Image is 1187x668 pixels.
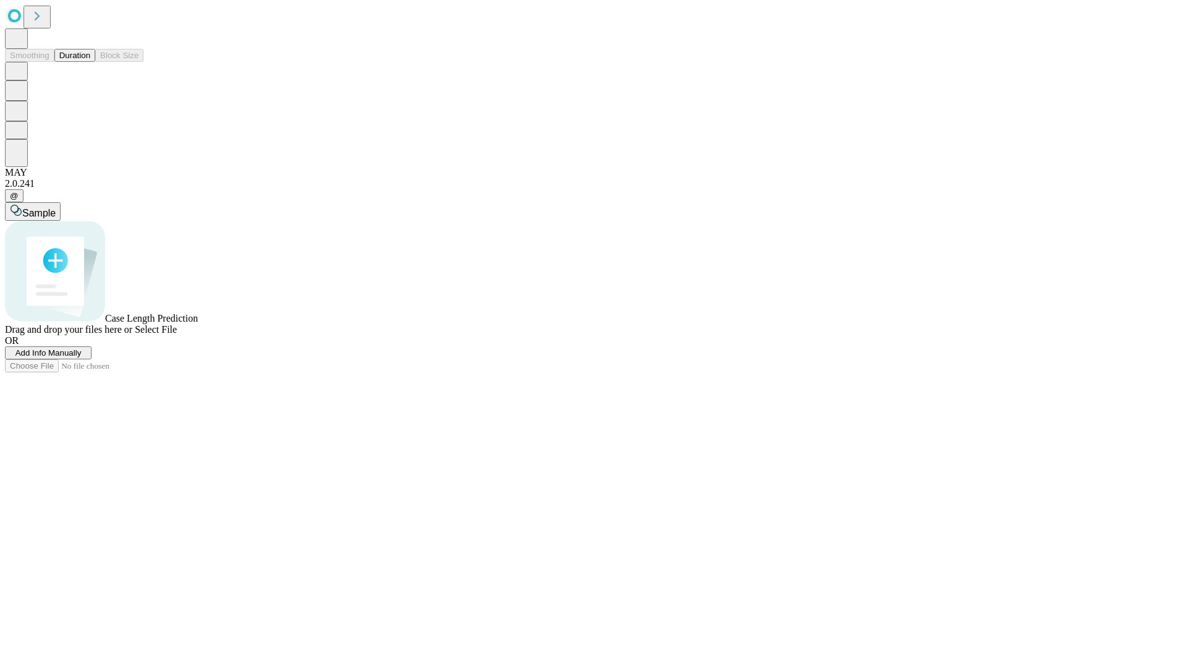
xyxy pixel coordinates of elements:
[10,191,19,200] span: @
[54,49,95,62] button: Duration
[5,335,19,346] span: OR
[5,189,23,202] button: @
[5,346,91,359] button: Add Info Manually
[5,167,1182,178] div: MAY
[135,324,177,335] span: Select File
[5,49,54,62] button: Smoothing
[5,202,61,221] button: Sample
[22,208,56,218] span: Sample
[5,324,132,335] span: Drag and drop your files here or
[15,348,82,358] span: Add Info Manually
[5,178,1182,189] div: 2.0.241
[95,49,143,62] button: Block Size
[105,313,198,323] span: Case Length Prediction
